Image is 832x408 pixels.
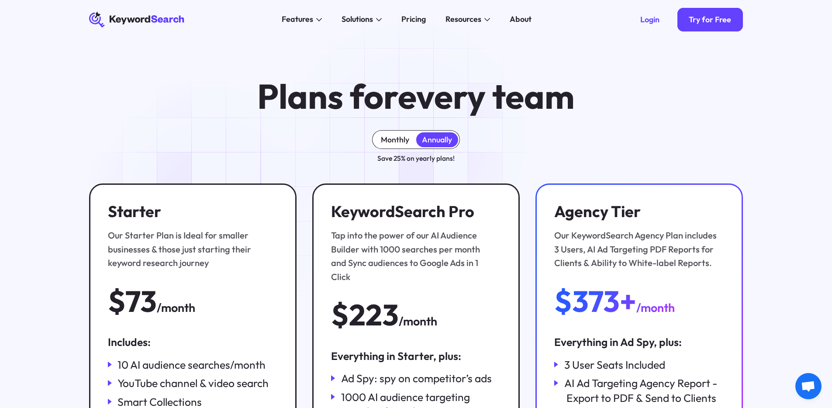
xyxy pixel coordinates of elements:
h1: Plans for [257,78,575,114]
div: 3 User Seats Included [564,357,665,372]
div: Pricing [401,14,426,25]
div: YouTube channel & video search [117,376,269,391]
a: Try for Free [677,8,743,31]
div: /month [399,312,437,331]
span: every team [398,75,575,118]
div: /month [636,299,675,317]
div: Our KeywordSearch Agency Plan includes 3 Users, AI Ad Targeting PDF Reports for Clients & Ability... [554,228,719,270]
a: Login [628,8,671,31]
div: $223 [331,299,399,330]
div: About [510,14,532,25]
div: Solutions [342,14,373,25]
h3: Agency Tier [554,202,719,221]
h3: Starter [108,202,273,221]
a: About [504,12,538,28]
div: Our Starter Plan is Ideal for smaller businesses & those just starting their keyword research jou... [108,228,273,270]
div: Monthly [381,135,409,145]
div: Try for Free [689,15,731,24]
div: /month [157,299,195,317]
a: Mở cuộc trò chuyện [795,373,822,399]
div: Everything in Ad Spy, plus: [554,335,724,349]
a: Pricing [396,12,432,28]
div: Everything in Starter, plus: [331,349,501,363]
div: Tap into the power of our AI Audience Builder with 1000 searches per month and Sync audiences to ... [331,228,496,284]
div: Login [640,15,659,24]
div: 10 AI audience searches/month [117,357,266,372]
div: Resources [445,14,481,25]
div: $373+ [554,286,636,317]
div: Ad Spy: spy on competitor’s ads [341,371,492,386]
h3: KeywordSearch Pro [331,202,496,221]
div: Features [282,14,313,25]
div: $73 [108,286,157,317]
div: Includes: [108,335,278,349]
div: AI Ad Targeting Agency Report - Export to PDF & Send to Clients [564,376,724,405]
div: Annually [422,135,452,145]
div: Save 25% on yearly plans! [377,153,455,164]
